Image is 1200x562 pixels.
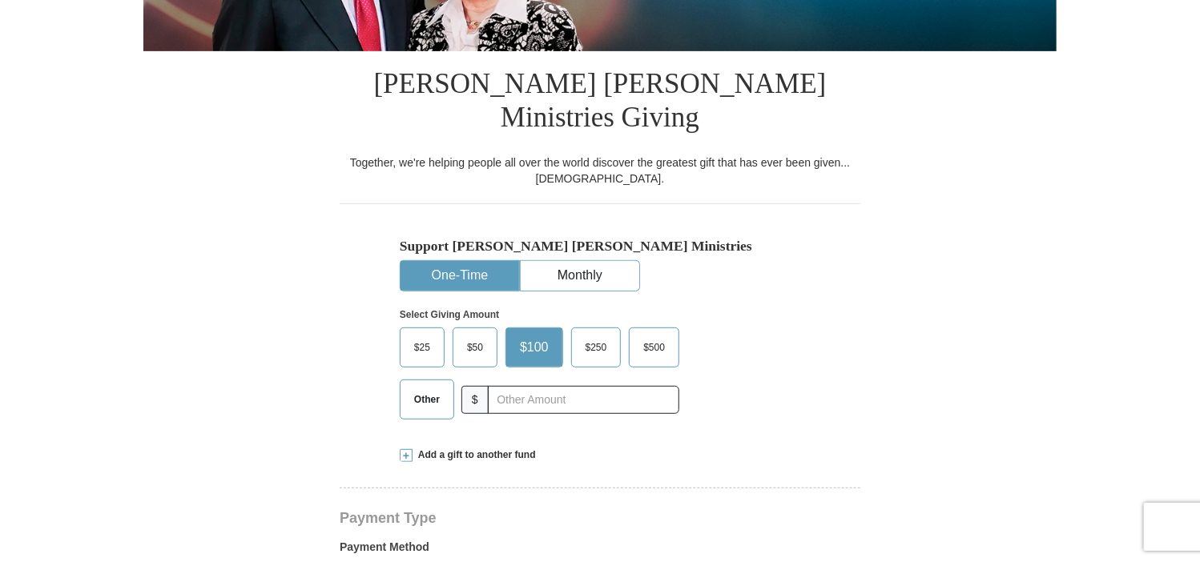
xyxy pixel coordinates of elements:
[406,387,448,411] span: Other
[635,335,673,359] span: $500
[340,512,860,524] h4: Payment Type
[340,155,860,187] div: Together, we're helping people all over the world discover the greatest gift that has ever been g...
[413,448,536,462] span: Add a gift to another fund
[400,238,800,255] h5: Support [PERSON_NAME] [PERSON_NAME] Ministries
[461,386,489,414] span: $
[459,335,491,359] span: $50
[578,335,615,359] span: $250
[521,261,639,291] button: Monthly
[340,51,860,155] h1: [PERSON_NAME] [PERSON_NAME] Ministries Giving
[400,309,499,320] strong: Select Giving Amount
[512,335,557,359] span: $100
[488,386,679,414] input: Other Amount
[401,261,519,291] button: One-Time
[406,335,438,359] span: $25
